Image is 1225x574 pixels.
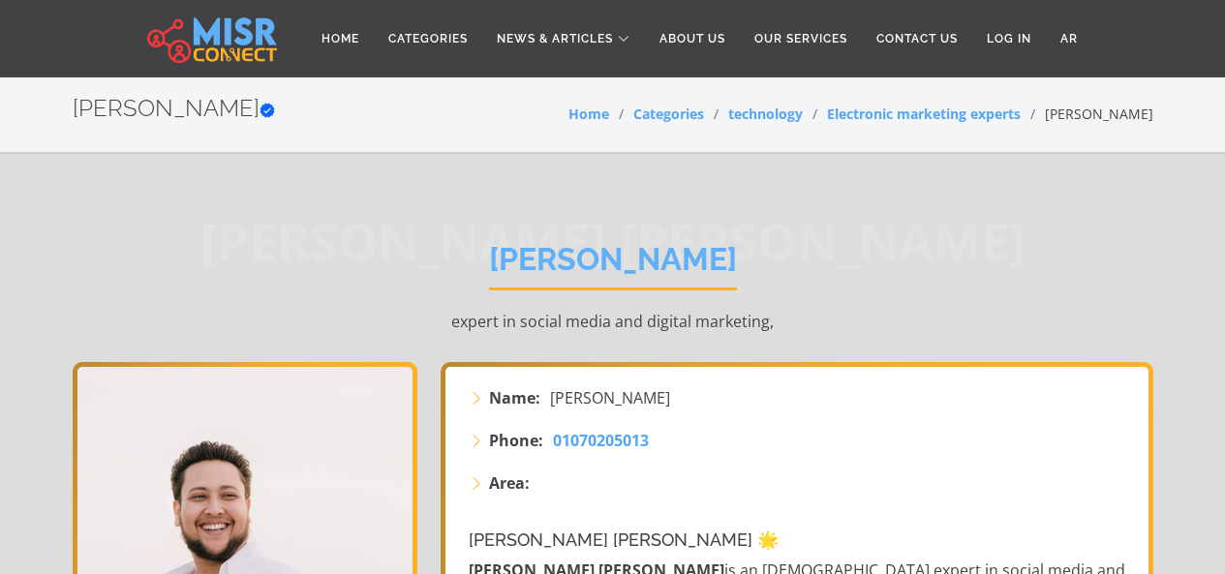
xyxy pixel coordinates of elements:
[550,386,670,409] span: [PERSON_NAME]
[469,529,1129,551] h1: [PERSON_NAME] [PERSON_NAME] 🌟
[972,20,1046,57] a: Log in
[73,310,1153,333] p: expert in social media and digital marketing,
[482,20,645,57] a: News & Articles
[553,430,649,451] span: 01070205013
[260,103,275,118] svg: Verified account
[568,105,609,123] a: Home
[489,471,530,495] strong: Area:
[374,20,482,57] a: Categories
[489,241,737,290] h1: [PERSON_NAME]
[645,20,740,57] a: About Us
[147,15,277,63] img: main.misr_connect
[633,105,704,123] a: Categories
[728,105,803,123] a: technology
[73,95,275,123] h2: [PERSON_NAME]
[497,30,613,47] span: News & Articles
[827,105,1021,123] a: Electronic marketing experts
[489,429,543,452] strong: Phone:
[1046,20,1092,57] a: AR
[740,20,862,57] a: Our Services
[862,20,972,57] a: Contact Us
[489,386,540,409] strong: Name:
[1021,104,1153,124] li: [PERSON_NAME]
[307,20,374,57] a: Home
[553,429,649,452] a: 01070205013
